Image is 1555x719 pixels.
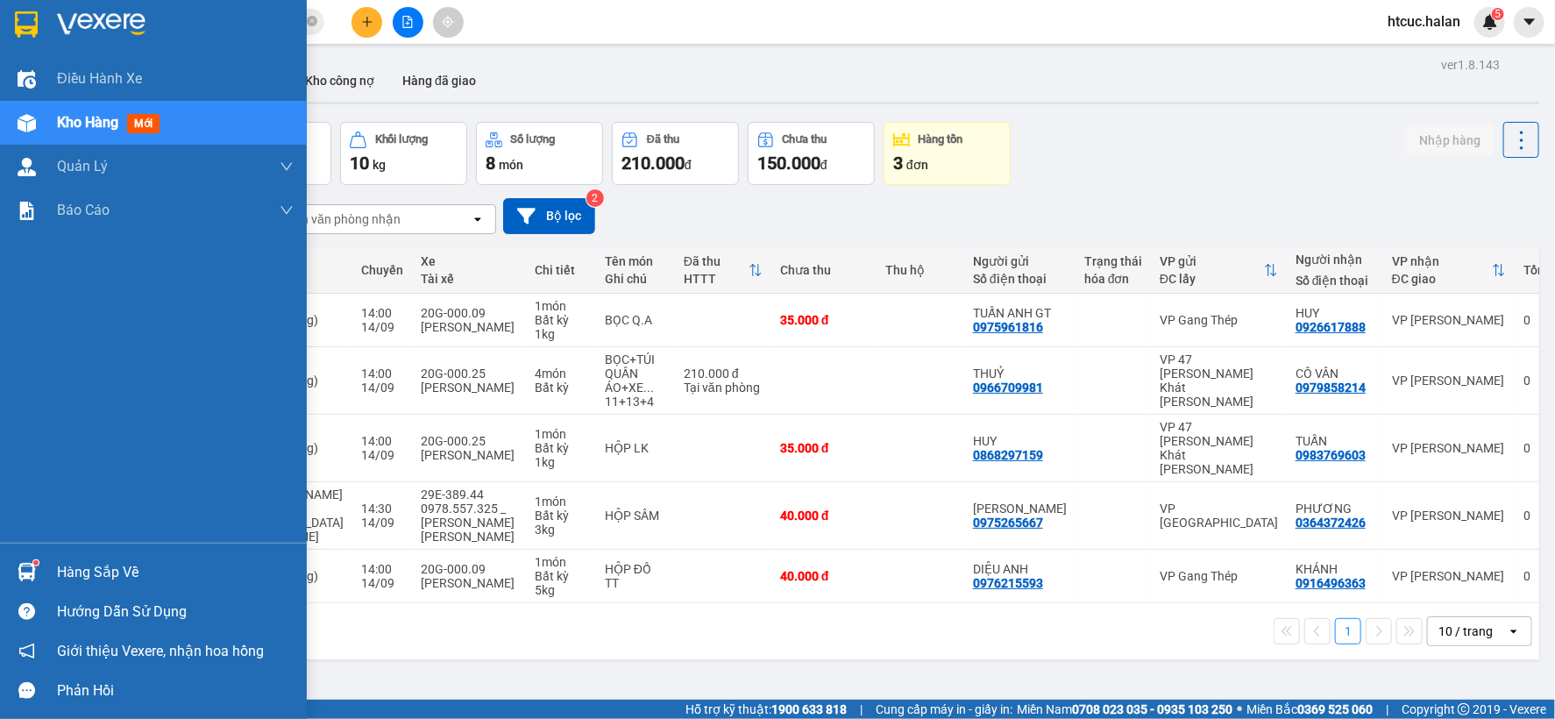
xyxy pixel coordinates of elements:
div: Chưa thu [783,133,827,146]
span: Quản Lý [57,155,108,177]
div: 35.000 đ [780,313,868,327]
button: Chưa thu150.000đ [748,122,875,185]
div: 10 / trang [1438,623,1493,640]
div: 14/09 [361,381,403,395]
div: Hướng dẫn sử dụng [57,599,294,625]
div: VP 47 [PERSON_NAME] Khát [PERSON_NAME] [1160,420,1278,476]
div: 40.000 đ [780,569,868,583]
div: 29E-389.44 [421,488,517,502]
div: VP 47 [PERSON_NAME] Khát [PERSON_NAME] [1160,352,1278,409]
strong: 0708 023 035 - 0935 103 250 [1072,702,1232,716]
div: Chọn văn phòng nhận [280,210,401,228]
span: 210.000 [621,153,685,174]
div: 14/09 [361,576,403,590]
div: VP [PERSON_NAME] [1392,441,1506,455]
div: Chi tiết [535,263,587,277]
div: VP [PERSON_NAME] [1392,569,1506,583]
div: VP [PERSON_NAME] [1392,509,1506,523]
span: Điều hành xe [57,68,142,89]
button: aim [433,7,464,38]
span: ... [643,381,654,395]
div: Thu hộ [885,263,955,277]
span: close-circle [307,14,317,31]
div: VP nhận [1392,254,1492,268]
span: Hỗ trợ kỹ thuật: [685,700,847,719]
span: đơn [906,158,928,172]
div: [PERSON_NAME] [421,381,517,395]
span: | [1386,700,1388,719]
div: 35.000 đ [780,441,868,455]
div: HTTT [684,272,749,286]
strong: 1900 633 818 [771,702,847,716]
button: Hàng đã giao [388,60,490,102]
div: 0916496363 [1296,576,1366,590]
span: Miền Bắc [1246,700,1373,719]
div: 1 món [535,299,587,313]
span: question-circle [18,603,35,620]
th: Toggle SortBy [1151,247,1287,294]
div: [PERSON_NAME] [421,448,517,462]
div: VP [PERSON_NAME] [1392,374,1506,388]
button: caret-down [1514,7,1544,38]
span: ⚪️ [1237,706,1242,713]
div: Tại văn phòng [684,381,763,395]
div: Số điện thoại [973,272,1067,286]
div: Bất kỳ [535,441,587,455]
span: 10 [350,153,369,174]
strong: 0369 525 060 [1297,702,1373,716]
div: 20G-000.25 [421,434,517,448]
div: Trạng thái [1084,254,1142,268]
button: Đã thu210.000đ [612,122,739,185]
div: hóa đơn [1084,272,1142,286]
div: Tên món [605,254,666,268]
div: Đã thu [647,133,679,146]
span: kg [373,158,386,172]
div: 0976215593 [973,576,1043,590]
sup: 1 [33,560,39,566]
li: 271 - [PERSON_NAME] Tự [PERSON_NAME][GEOGRAPHIC_DATA] - [GEOGRAPHIC_DATA][PERSON_NAME] [164,43,733,87]
div: 3 kg [535,523,587,537]
span: Miền Nam [1017,700,1232,719]
div: Khối lượng [375,133,429,146]
div: TUẤN ANH GT [973,306,1067,320]
th: Toggle SortBy [675,247,771,294]
div: VP Gang Thép [1160,313,1278,327]
div: VP [GEOGRAPHIC_DATA] [1160,502,1278,530]
div: LÊ NGA [973,502,1067,516]
span: | [860,700,863,719]
b: GỬI : VP Gang Thép [22,127,236,156]
div: PHƯƠNG [1296,502,1374,516]
div: Chưa thu [780,263,868,277]
div: 14:30 [361,502,403,516]
div: 20G-000.09 [421,562,517,576]
button: plus [351,7,382,38]
img: warehouse-icon [18,158,36,176]
div: VP [PERSON_NAME] [1392,313,1506,327]
img: logo-vxr [15,11,38,38]
div: Bất kỳ [535,509,587,523]
div: 1 kg [535,327,587,341]
div: TUẤN [1296,434,1374,448]
div: 14/09 [361,448,403,462]
div: 14:00 [361,434,403,448]
div: 0966709981 [973,381,1043,395]
div: ver 1.8.143 [1441,55,1500,75]
span: aim [442,16,454,28]
span: down [280,203,294,217]
span: down [280,160,294,174]
th: Toggle SortBy [1383,247,1515,294]
div: HỘP ĐỒ TT [605,562,666,590]
button: Kho công nợ [291,60,388,102]
div: HUY [973,434,1067,448]
div: 0926617888 [1296,320,1366,334]
div: HUY [1296,306,1374,320]
div: 0979858214 [1296,381,1366,395]
div: 14/09 [361,320,403,334]
div: 1 món [535,495,587,509]
img: icon-new-feature [1482,14,1498,30]
div: BỌC Q.A [605,313,666,327]
span: 150.000 [757,153,820,174]
span: file-add [401,16,414,28]
span: Giới thiệu Vexere, nhận hoa hồng [57,640,264,662]
button: Số lượng8món [476,122,603,185]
